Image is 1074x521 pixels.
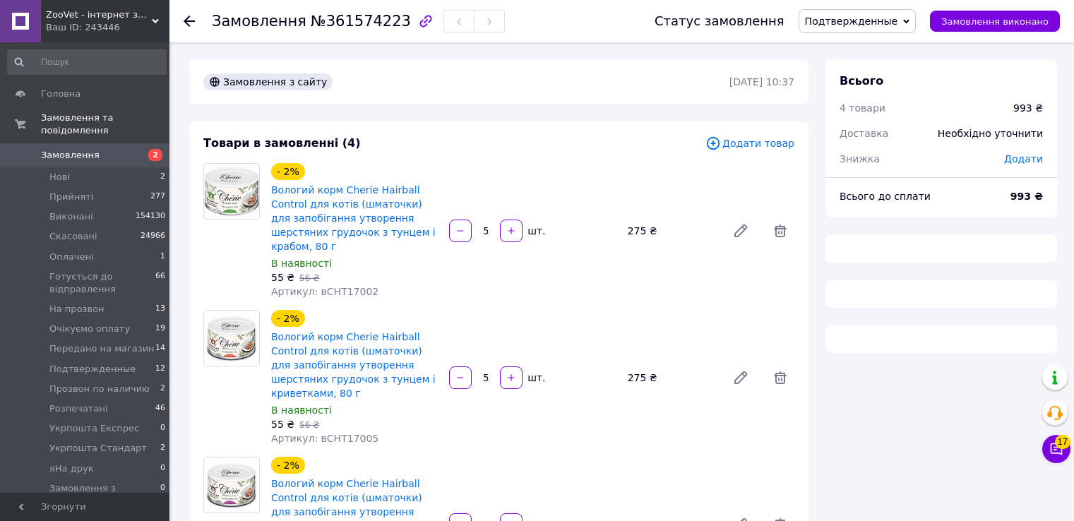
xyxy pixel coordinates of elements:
span: 12 [155,363,165,376]
span: Скасовані [49,230,97,243]
span: Укрпошта Стандарт [49,442,147,455]
span: Передано на магазин [49,342,155,355]
div: - 2% [271,310,305,327]
span: Прийняті [49,191,93,203]
span: Знижка [840,153,880,164]
span: Артикул: вCHT17002 [271,286,378,297]
time: [DATE] 10:37 [729,76,794,88]
span: Нові [49,171,70,184]
span: В наявності [271,405,332,416]
div: - 2% [271,163,305,180]
span: 154130 [136,210,165,223]
span: Подтвержденные [49,363,136,376]
span: 56 ₴ [299,273,319,283]
span: Доставка [840,128,888,139]
span: 13 [155,303,165,316]
span: Всього [840,74,883,88]
div: шт. [524,371,547,385]
span: Готується до відправлення [49,270,155,296]
span: Видалити [766,364,794,392]
div: шт. [524,224,547,238]
span: ZooVet - інтернет зоомагазин самих низьких цін - Zoovetbaza.com.ua [46,8,152,21]
span: Розпечатані [49,402,108,415]
span: Виконані [49,210,93,223]
span: Очікуємо оплату [49,323,130,335]
button: Чат з покупцем17 [1042,435,1070,463]
div: Повернутися назад [184,14,195,28]
span: 0 [160,422,165,435]
div: 275 ₴ [622,368,721,388]
span: 19 [155,323,165,335]
a: Редагувати [727,217,755,245]
button: Замовлення виконано [930,11,1060,32]
img: Вологий корм Cherie Hairball Control для котів (шматочки) для запобігання утворення шерстяних гру... [204,164,259,219]
span: 17 [1055,435,1070,449]
span: 0 [160,482,165,508]
span: Додати товар [705,136,794,151]
b: 993 ₴ [1010,191,1043,202]
span: 2 [160,383,165,395]
span: 46 [155,402,165,415]
span: 2 [160,442,165,455]
input: Пошук [7,49,167,75]
div: Замовлення з сайту [203,73,333,90]
span: 66 [155,270,165,296]
a: Вологий корм Cherie Hairball Control для котів (шматочки) для запобігання утворення шерстяних гру... [271,184,436,252]
span: Всього до сплати [840,191,931,202]
div: 275 ₴ [622,221,721,241]
img: Вологий корм Cherie Hairball Control для котів (шматочки) для запобігання утворення шерстяних гру... [204,311,259,366]
span: Замовлення виконано [941,16,1049,27]
span: Прозвон по наличию [49,383,150,395]
span: яНа друк [49,462,93,475]
span: Видалити [766,217,794,245]
span: 2 [148,149,162,161]
span: №361574223 [311,13,411,30]
span: Замовлення [41,149,100,162]
span: Артикул: вCHT17005 [271,433,378,444]
span: Оплачені [49,251,94,263]
span: Замовлення [212,13,306,30]
span: 55 ₴ [271,419,294,430]
span: Замовлення з [PERSON_NAME] [49,482,160,508]
div: Необхідно уточнити [929,118,1051,149]
span: Подтвержденные [805,16,898,27]
div: Статус замовлення [655,14,784,28]
span: 56 ₴ [299,420,319,430]
span: 2 [160,171,165,184]
img: Вологий корм Cherie Hairball Control для котів (шматочки) для запобігання утворення шерстяних гру... [204,457,259,513]
span: Головна [41,88,80,100]
span: 55 ₴ [271,272,294,283]
span: 1 [160,251,165,263]
a: Вологий корм Cherie Hairball Control для котів (шматочки) для запобігання утворення шерстяних гру... [271,331,436,399]
span: 0 [160,462,165,475]
span: 4 товари [840,102,885,114]
span: В наявності [271,258,332,269]
span: Замовлення та повідомлення [41,112,169,137]
span: Укрпошта Експрес [49,422,139,435]
span: 277 [150,191,165,203]
div: Ваш ID: 243446 [46,21,169,34]
span: 24966 [141,230,165,243]
div: 993 ₴ [1013,101,1043,115]
span: 14 [155,342,165,355]
span: На прозвон [49,303,105,316]
span: Додати [1004,153,1043,164]
span: Товари в замовленні (4) [203,136,361,150]
a: Редагувати [727,364,755,392]
div: - 2% [271,457,305,474]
